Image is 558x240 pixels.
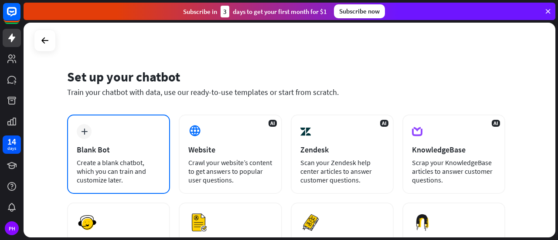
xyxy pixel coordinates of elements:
div: Crawl your website’s content to get answers to popular user questions. [188,158,272,184]
div: Scrap your KnowledgeBase articles to answer customer questions. [412,158,496,184]
div: Zendesk [300,145,384,155]
a: 14 days [3,135,21,154]
div: Train your chatbot with data, use our ready-to-use templates or start from scratch. [67,87,505,97]
div: PH [5,221,19,235]
span: AI [269,120,277,127]
div: Blank Bot [77,145,160,155]
button: Open LiveChat chat widget [7,3,33,30]
div: Website [188,145,272,155]
div: Subscribe now [334,4,385,18]
div: 3 [221,6,229,17]
div: Scan your Zendesk help center articles to answer customer questions. [300,158,384,184]
i: plus [81,128,88,135]
span: AI [492,120,500,127]
div: Set up your chatbot [67,68,505,85]
div: Subscribe in days to get your first month for $1 [183,6,327,17]
span: AI [380,120,388,127]
div: days [7,145,16,152]
div: KnowledgeBase [412,145,496,155]
div: Create a blank chatbot, which you can train and customize later. [77,158,160,184]
div: 14 [7,138,16,145]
